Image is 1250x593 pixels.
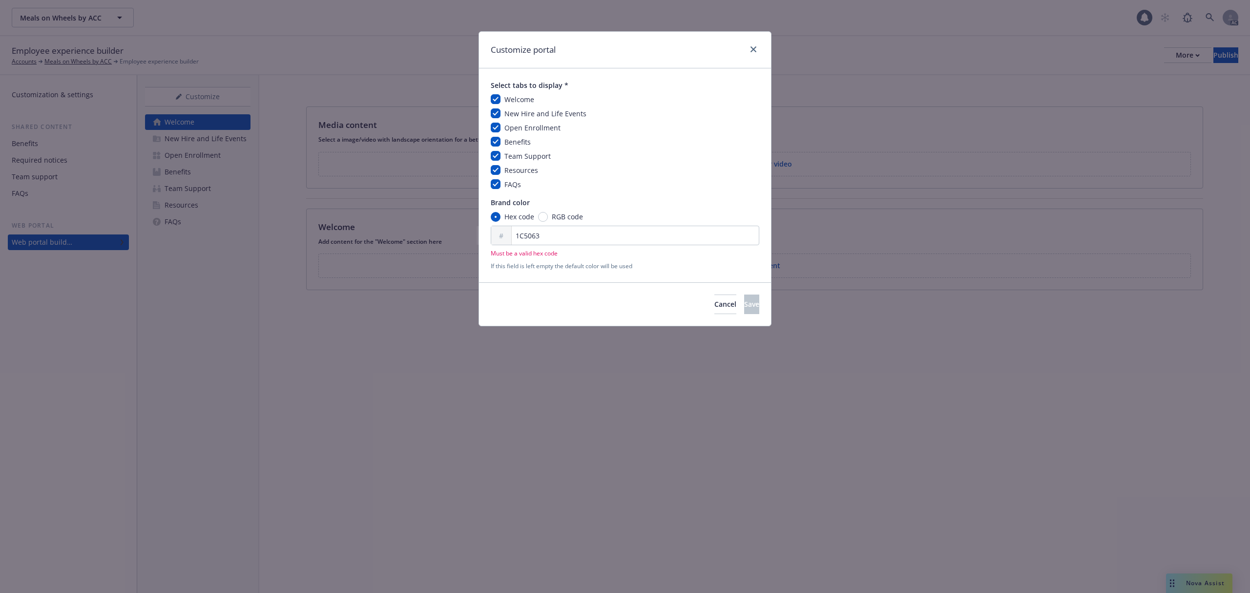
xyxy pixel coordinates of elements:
[748,43,759,55] a: close
[491,249,759,257] span: Must be a valid hex code
[714,299,736,309] span: Cancel
[491,226,759,245] input: FFFFFF
[504,123,561,132] span: Open Enrollment
[504,109,586,118] span: New Hire and Life Events
[504,137,531,147] span: Benefits
[744,299,759,309] span: Save
[491,197,759,208] span: Brand color
[491,212,500,222] input: Hex code
[504,180,521,189] span: FAQs
[499,231,503,241] span: #
[744,295,759,314] button: Save
[552,212,583,222] span: RGB code
[504,212,534,222] span: Hex code
[504,151,551,161] span: Team Support
[491,80,759,90] span: Select tabs to display *
[504,95,534,104] span: Welcome
[504,166,538,175] span: Resources
[491,262,759,271] span: If this field is left empty the default color will be used
[491,43,556,56] h1: Customize portal
[538,212,548,222] input: RGB code
[714,295,736,314] button: Cancel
